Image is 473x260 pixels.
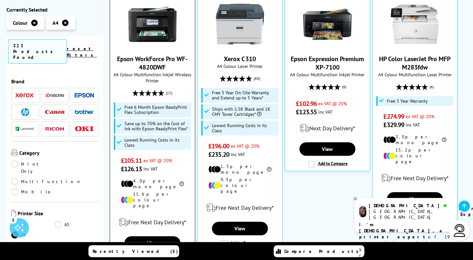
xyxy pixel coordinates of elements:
[253,72,260,85] span: (80)
[212,123,277,133] span: Lowest Running Costs in its Class
[376,169,454,187] div: modal_delivery
[124,236,180,250] a: View
[224,55,256,63] a: Xerox C310
[15,108,35,116] a: HP
[383,121,404,129] span: £329.99
[121,156,142,165] span: £105.11
[121,178,184,190] li: 4.0p per mono page
[288,71,367,78] span: A4 Colour Multifunction Inkjet Printer
[208,150,229,159] span: £235.20
[11,221,55,228] a: A2
[342,81,346,93] span: (8)
[19,150,98,157] span: Category
[75,93,94,98] img: Epson
[208,163,271,175] li: 1.5p per mono page
[11,78,98,85] span: Brand
[124,105,189,115] span: Free 6 Month Epson ReadyPrint Flex Subscription
[406,122,420,128] span: inc VAT
[376,71,454,78] span: A4 Colour Multifunction Laser Printer
[11,161,55,175] a: Print Only
[212,222,268,235] a: View
[117,55,187,71] a: Epson WorkForce Pro WF-4820DWF
[406,113,434,119] span: ex VAT @ 20%
[11,210,16,217] img: Printer Size
[231,143,259,149] span: ex VAT @ 20%
[88,245,179,257] a: Recently Viewed (5)
[274,245,364,257] a: Compare Products
[45,125,64,133] a: Ricoh
[296,99,317,108] span: £102.96
[75,125,94,133] a: OKI
[15,127,35,131] img: Lexmark
[128,43,177,50] a: Epson WorkForce Pro WF-4820DWF
[13,20,28,26] span: Colour
[15,125,35,133] a: Lexmark
[93,248,178,254] span: Recently Viewed (5)
[15,91,35,99] a: Xerox
[113,213,192,231] div: modal_delivery
[383,147,446,164] li: 15.2p per colour page
[8,39,67,64] span: 323 Products Found
[10,216,17,223] div: 2
[45,91,64,99] a: Kyocera
[296,108,317,116] span: £123.55
[55,221,98,228] a: A3
[430,81,434,93] span: (6)
[113,71,192,84] span: A4 Colour Multifunction Inkjet Wireless Printer
[121,165,142,173] span: £126.13
[288,119,367,137] div: modal_delivery
[212,107,277,117] span: Ships with 1.5K Black and 1K CMY Toner Cartridges*
[45,108,64,116] a: Canon
[291,55,364,71] a: Epson Expression Premium XP-7100
[383,112,404,121] span: £274.99
[21,108,29,116] img: HP
[231,151,245,157] span: inc VAT
[143,157,172,163] span: ex VAT @ 20%
[11,178,81,185] a: Multifunction
[453,224,466,237] img: user-headset-light.svg
[208,177,271,194] li: 9.3p per colour page
[45,127,64,131] img: Ricoh
[379,55,450,71] a: HP Color LaserJet Pro MFP M283fdw
[201,199,279,217] div: modal_delivery
[15,93,35,98] img: Xerox
[124,137,189,148] span: Lowest Running Costs in its Class
[45,93,64,98] img: Kyocera
[45,110,64,114] img: Canon
[18,210,98,218] span: Printer Size
[359,222,451,258] p: of 19 years! I can help you choose the right product
[166,87,172,99] span: (22)
[212,90,277,100] span: Free 3 Year On-Site Warranty and Extend up to 5 Years*
[75,126,94,132] img: OKI
[11,188,55,195] a: Mobile
[201,63,279,69] span: A4 Colour Laser Printer
[303,43,351,50] a: Epson Expression Premium XP-7100
[383,134,446,145] li: 3.0p per mono page
[75,110,94,114] img: Brother
[369,209,451,220] div: [GEOGRAPHIC_DATA], [GEOGRAPHIC_DATA]
[67,46,97,58] a: reset filters
[387,192,443,206] a: View
[359,206,366,217] img: chris-livechat.png
[318,109,332,115] span: inc VAT
[208,142,229,150] span: £196.00
[221,240,260,247] label: Add to Compare
[299,142,355,156] a: View
[391,43,439,50] a: HP Color LaserJet Pro MFP M283fdw
[284,248,362,254] span: Compare Products
[369,203,451,209] div: [DEMOGRAPHIC_DATA]
[359,222,444,240] b: I'm [DEMOGRAPHIC_DATA], a printer expert
[143,166,158,172] span: inc VAT
[387,98,428,104] span: Free 3 Year Warranty
[124,121,189,131] span: Save up to 70% on the Cost of Ink with Epson ReadyPrint Flex*
[11,231,55,238] a: A4
[75,108,94,116] a: Brother
[52,20,59,26] span: A4
[121,191,184,209] li: 11.6p per colour page
[318,100,347,107] span: ex VAT @ 20%
[75,91,94,99] a: Epson
[216,43,264,50] a: Xerox C310
[11,150,18,156] img: Category
[6,6,103,13] div: Currently Selected
[308,161,347,168] label: Add to Compare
